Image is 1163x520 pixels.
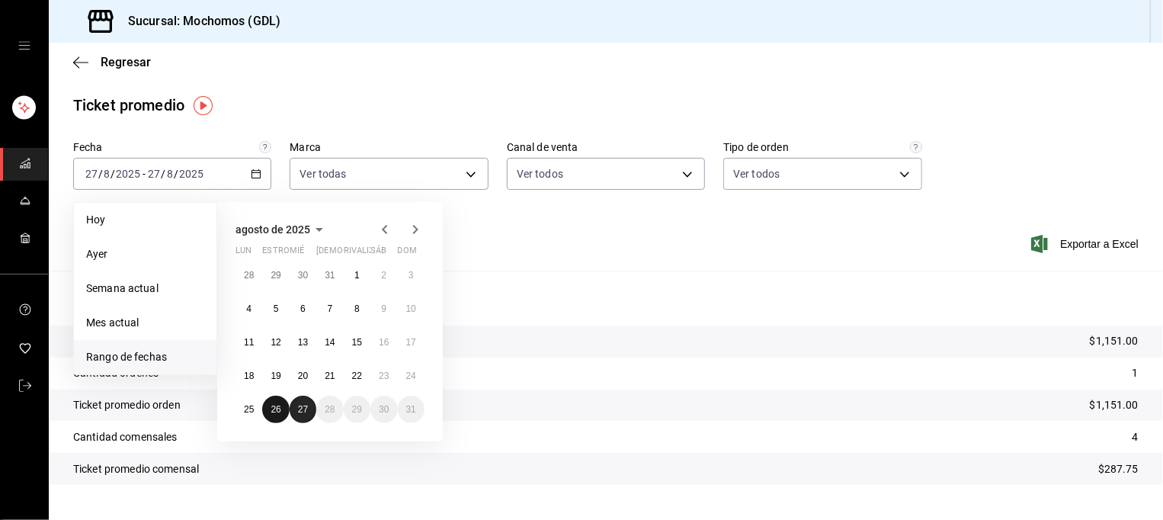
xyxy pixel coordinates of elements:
span: - [143,168,146,180]
button: 24 de agosto de 2025 [398,362,425,390]
abbr: 14 de agosto de 2025 [325,337,335,348]
p: $1,151.00 [1090,397,1139,413]
p: Resumen [73,289,1139,307]
button: 12 de agosto de 2025 [262,329,289,356]
abbr: 28 de agosto de 2025 [325,404,335,415]
input: -- [147,168,161,180]
button: 19 de agosto de 2025 [262,362,289,390]
abbr: 23 de agosto de 2025 [379,371,389,381]
abbr: viernes [344,246,386,262]
button: 28 de julio de 2025 [235,262,262,289]
button: 8 de agosto de 2025 [344,295,370,323]
abbr: 11 de agosto de 2025 [244,337,254,348]
button: 7 de agosto de 2025 [316,295,343,323]
abbr: 19 de agosto de 2025 [271,371,280,381]
button: 6 de agosto de 2025 [290,295,316,323]
abbr: 30 de julio de 2025 [298,270,308,281]
button: 2 de agosto de 2025 [370,262,397,289]
button: 16 de agosto de 2025 [370,329,397,356]
button: agosto de 2025 [235,220,328,239]
abbr: 16 de agosto de 2025 [379,337,389,348]
abbr: miércoles [290,246,304,262]
input: -- [85,168,98,180]
label: Tipo de orden [723,143,921,153]
abbr: domingo [398,246,417,262]
span: Ver todos [517,166,563,181]
button: Marcador de información sobre herramientas [194,96,213,115]
abbr: sábado [370,246,386,262]
button: 30 de julio de 2025 [290,262,316,289]
input: -- [103,168,111,180]
abbr: 30 de agosto de 2025 [379,404,389,415]
button: 15 de agosto de 2025 [344,329,370,356]
abbr: lunes [235,246,252,262]
p: 1 [1133,365,1139,381]
abbr: 18 de agosto de 2025 [244,371,254,381]
span: Ver todos [733,166,780,181]
button: 14 de agosto de 2025 [316,329,343,356]
button: 20 de agosto de 2025 [290,362,316,390]
span: Ver todas [300,166,346,181]
button: 17 de agosto de 2025 [398,329,425,356]
input: -- [166,168,174,180]
abbr: 12 de agosto de 2025 [271,337,280,348]
button: Regresar [73,55,151,69]
svg: Información delimitada a máximo 62 días. [259,141,271,153]
label: Marca [290,143,488,153]
abbr: 2 de agosto de 2025 [381,270,386,281]
span: / [98,168,103,180]
button: 29 de julio de 2025 [262,262,289,289]
button: 27 de agosto de 2025 [290,396,316,423]
abbr: 8 de agosto de 2025 [354,303,360,314]
label: Fecha [73,143,271,153]
abbr: 17 de agosto de 2025 [406,337,416,348]
abbr: 20 de agosto de 2025 [298,371,308,381]
abbr: 15 de agosto de 2025 [352,337,362,348]
span: Mes actual [86,315,204,331]
button: 30 de agosto de 2025 [370,396,397,423]
button: 18 de agosto de 2025 [235,362,262,390]
button: 11 de agosto de 2025 [235,329,262,356]
abbr: 28 de julio de 2025 [244,270,254,281]
button: 23 de agosto de 2025 [370,362,397,390]
span: / [161,168,165,180]
svg: Todas las órdenes contabilizan 1 comensal a excepción de órdenes de mesa con comensales obligator... [910,141,922,153]
span: Ayer [86,246,204,262]
abbr: 31 de julio de 2025 [325,270,335,281]
button: 1 de agosto de 2025 [344,262,370,289]
button: 28 de agosto de 2025 [316,396,343,423]
span: Rango de fechas [86,349,204,365]
abbr: 10 de agosto de 2025 [406,303,416,314]
abbr: 9 de agosto de 2025 [381,303,386,314]
font: Exportar a Excel [1060,238,1139,250]
p: 4 [1133,429,1139,445]
button: 31 de julio de 2025 [316,262,343,289]
button: 29 de agosto de 2025 [344,396,370,423]
input: ---- [115,168,141,180]
abbr: 7 de agosto de 2025 [328,303,333,314]
abbr: 13 de agosto de 2025 [298,337,308,348]
span: Semana actual [86,281,204,297]
abbr: 5 de agosto de 2025 [274,303,279,314]
span: / [174,168,178,180]
abbr: 1 de agosto de 2025 [354,270,360,281]
abbr: 6 de agosto de 2025 [300,303,306,314]
abbr: martes [262,246,310,262]
abbr: 29 de julio de 2025 [271,270,280,281]
p: Cantidad comensales [73,429,178,445]
abbr: 31 de agosto de 2025 [406,404,416,415]
button: 26 de agosto de 2025 [262,396,289,423]
span: agosto de 2025 [235,223,310,236]
p: Ticket promedio orden [73,397,181,413]
button: 3 de agosto de 2025 [398,262,425,289]
div: Ticket promedio [73,94,184,117]
span: Hoy [86,212,204,228]
button: 22 de agosto de 2025 [344,362,370,390]
h3: Sucursal: Mochomos (GDL) [116,12,280,30]
abbr: 27 de agosto de 2025 [298,404,308,415]
abbr: 24 de agosto de 2025 [406,371,416,381]
abbr: 3 de agosto de 2025 [408,270,414,281]
p: $1,151.00 [1090,333,1139,349]
button: 31 de agosto de 2025 [398,396,425,423]
abbr: 26 de agosto de 2025 [271,404,280,415]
